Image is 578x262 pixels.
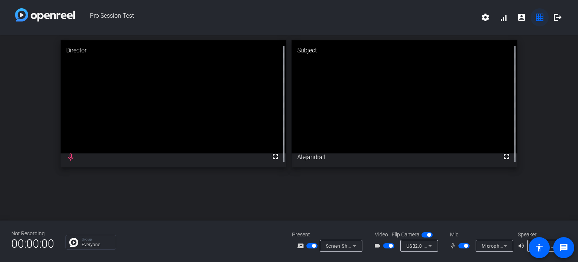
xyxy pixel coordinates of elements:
[392,231,420,239] span: Flip Camera
[517,13,526,22] mat-icon: account_box
[559,243,568,252] mat-icon: message
[292,40,517,61] div: Subject
[494,8,513,26] button: signal_cellular_alt
[15,8,75,21] img: white-gradient.svg
[271,152,280,161] mat-icon: fullscreen
[11,234,54,253] span: 00:00:00
[75,8,476,26] span: Pro Session Test
[535,13,544,22] mat-icon: grid_on
[443,231,518,239] div: Mic
[297,241,306,250] mat-icon: screen_share_outline
[326,243,359,249] span: Screen Sharing
[482,243,549,249] span: Microphone (Realtek(R) Audio)
[69,238,78,247] img: Chat Icon
[82,237,112,241] p: Group
[535,243,544,252] mat-icon: accessibility
[518,231,563,239] div: Speaker
[82,242,112,247] p: Everyone
[449,241,458,250] mat-icon: mic_none
[11,230,54,237] div: Not Recording
[61,40,286,61] div: Director
[553,13,562,22] mat-icon: logout
[518,241,527,250] mat-icon: volume_up
[375,231,388,239] span: Video
[481,13,490,22] mat-icon: settings
[292,231,367,239] div: Present
[502,152,511,161] mat-icon: fullscreen
[406,243,491,249] span: USB2.0 HD UVC WebCam (0408:30d4)
[374,241,383,250] mat-icon: videocam_outline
